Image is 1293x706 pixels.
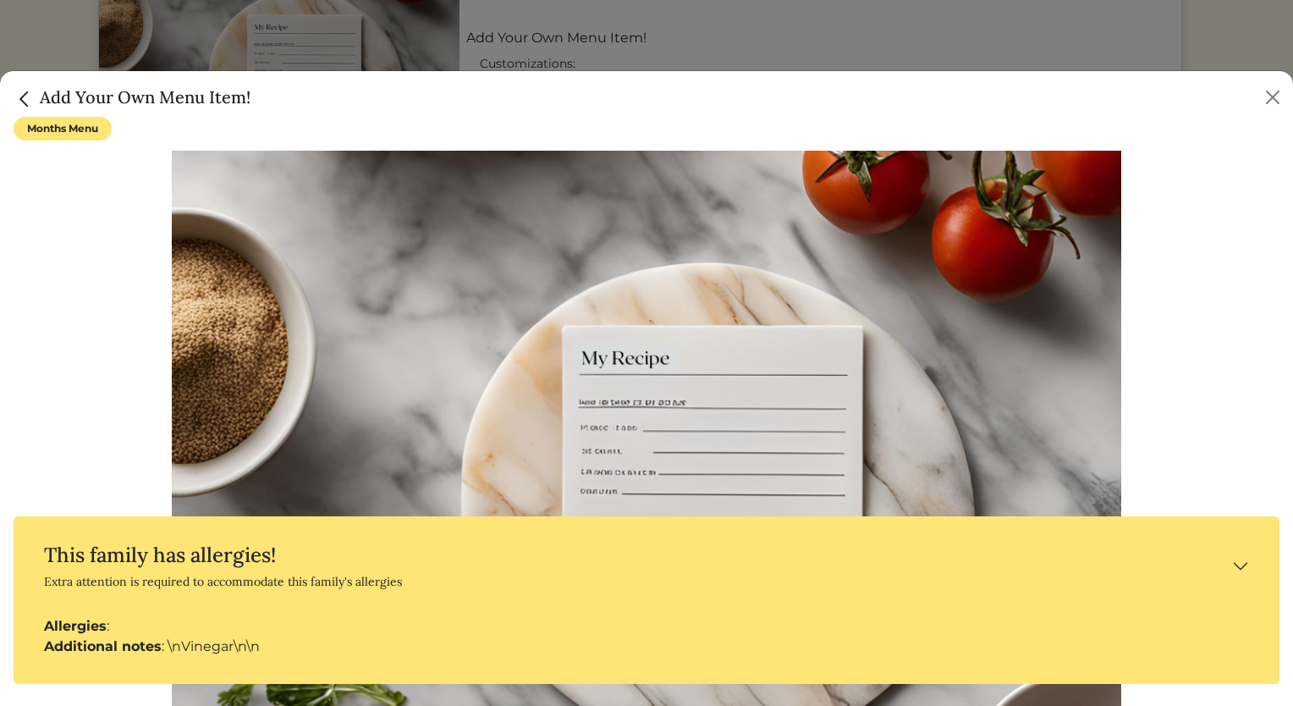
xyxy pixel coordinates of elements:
div: : \nVinegar\n\n [44,637,1249,657]
h5: Add Your Own Menu Item! [14,85,250,110]
strong: Additional notes [44,638,162,654]
span: Months Menu [14,117,112,141]
div: : [44,616,1249,637]
strong: Allergies [44,618,107,634]
a: Close [14,86,40,108]
div: Extra attention is required to accommodate this family's allergies [44,575,402,589]
button: Close [1259,84,1286,111]
button: This family has allergies! Extra attention is required to accommodate this family's allergies [27,530,1266,603]
h4: This family has allergies! [44,543,402,568]
img: back_caret-0738dc900bf9763b5e5a40894073b948e17d9601fd527fca9689b06ce300169f.svg [14,88,36,110]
